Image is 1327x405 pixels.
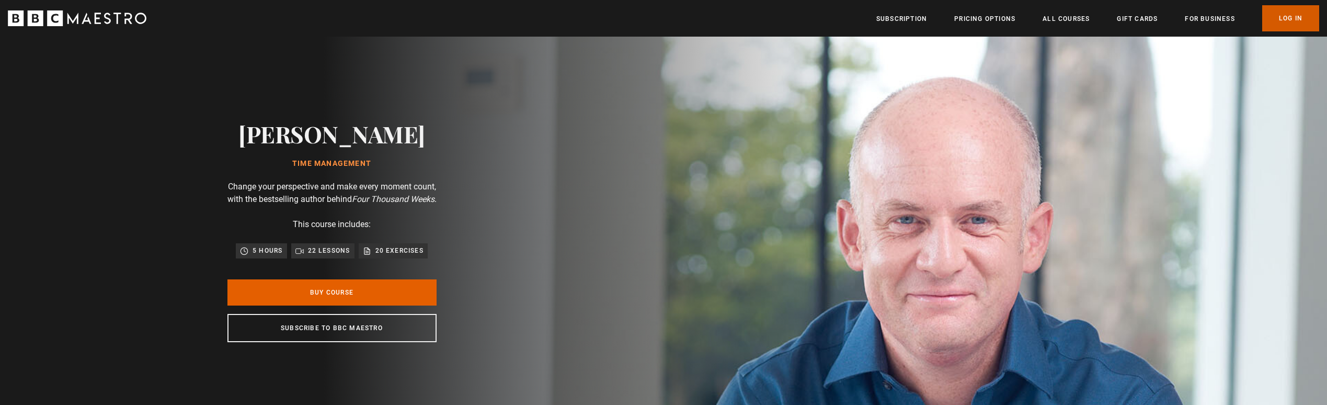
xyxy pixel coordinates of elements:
[1262,5,1319,31] a: Log In
[352,194,434,204] i: Four Thousand Weeks
[375,245,424,256] p: 20 exercises
[227,181,437,206] p: Change your perspective and make every moment count, with the bestselling author behind .
[1043,14,1090,24] a: All Courses
[308,245,350,256] p: 22 lessons
[293,218,371,231] p: This course includes:
[238,160,425,168] h1: Time Management
[253,245,282,256] p: 5 hours
[238,120,425,147] h2: [PERSON_NAME]
[954,14,1015,24] a: Pricing Options
[1185,14,1234,24] a: For business
[1117,14,1158,24] a: Gift Cards
[876,14,927,24] a: Subscription
[227,314,437,342] a: Subscribe to BBC Maestro
[876,5,1319,31] nav: Primary
[227,279,437,306] a: Buy Course
[8,10,146,26] svg: BBC Maestro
